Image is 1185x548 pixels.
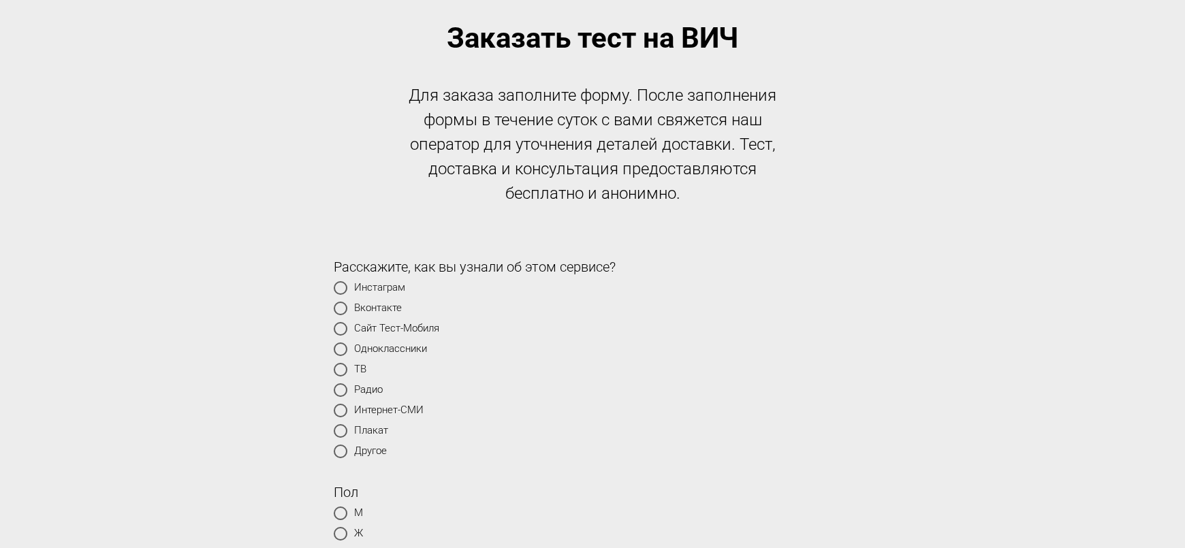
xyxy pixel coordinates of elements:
span: Сайт Тест-Мобиля [354,323,439,334]
span: Радио [354,385,383,395]
div: Пол [334,482,851,503]
span: М [354,508,363,518]
span: Плакат [354,425,388,436]
span: Интернет-СМИ [354,405,424,415]
span: Инстаграм [354,283,405,293]
span: Вконтакте [354,303,402,313]
span: Одноклассники [354,344,427,354]
span: Ж [354,528,363,538]
span: ТВ [354,364,366,374]
div: Расскажите, как вы узнали об этом сервисе? [334,257,851,278]
div: Заказать тест на ВИЧ [197,20,987,56]
span: Другое [354,446,387,456]
div: Для заказа заполните форму. После заполнения формы в течение суток с вами свяжется наш оператор д... [402,83,783,206]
